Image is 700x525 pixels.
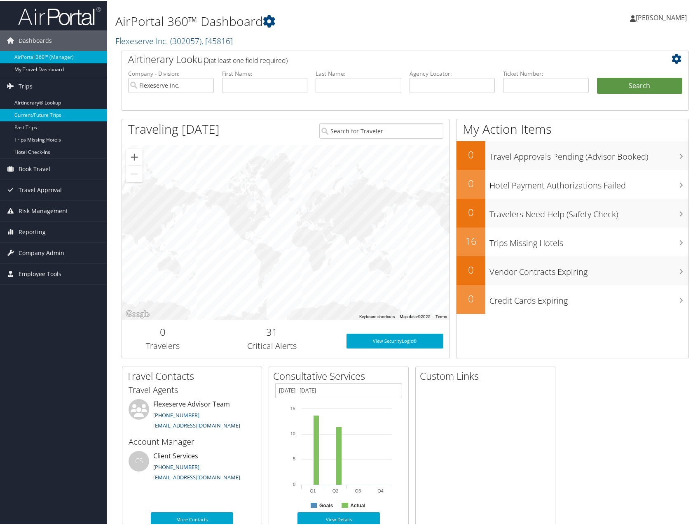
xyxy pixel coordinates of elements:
h3: Travelers Need Help (Safety Check) [489,203,688,219]
li: Flexeserve Advisor Team [124,398,260,432]
a: [PERSON_NAME] [630,4,695,29]
span: Trips [19,75,33,95]
h2: 0 [457,262,485,276]
a: [EMAIL_ADDRESS][DOMAIN_NAME] [153,420,240,428]
label: Ticket Number: [503,68,589,77]
h2: 31 [210,324,334,338]
button: Keyboard shortcuts [359,313,395,318]
button: Zoom out [126,165,143,181]
h3: Travel Agents [129,383,255,395]
li: Client Services [124,450,260,483]
a: [PHONE_NUMBER] [153,462,199,469]
span: , [ 45816 ] [201,34,233,45]
tspan: 10 [290,430,295,435]
h3: Credit Cards Expiring [489,290,688,305]
a: 0Credit Cards Expiring [457,284,688,313]
a: View SecurityLogic® [346,332,443,347]
span: Map data ©2025 [400,313,431,318]
span: Company Admin [19,242,64,262]
text: Goals [319,502,333,507]
h1: Traveling [DATE] [128,119,220,137]
tspan: 15 [290,405,295,410]
span: (at least one field required) [209,55,288,64]
tspan: 0 [293,481,295,486]
h1: AirPortal 360™ Dashboard [115,12,502,29]
a: 0Hotel Payment Authorizations Failed [457,169,688,197]
text: Q4 [377,487,384,492]
label: Company - Division: [128,68,214,77]
span: Book Travel [19,158,50,178]
h2: Travel Contacts [126,368,262,382]
div: CS [129,450,149,470]
span: Reporting [19,221,46,241]
span: [PERSON_NAME] [636,12,687,21]
h2: Custom Links [420,368,555,382]
a: Terms (opens in new tab) [435,313,447,318]
a: 0Travelers Need Help (Safety Check) [457,197,688,226]
h3: Critical Alerts [210,339,334,351]
text: Q3 [355,487,361,492]
span: ( 302057 ) [170,34,201,45]
a: 16Trips Missing Hotels [457,226,688,255]
h3: Account Manager [129,435,255,446]
img: Google [124,308,151,318]
span: Risk Management [19,200,68,220]
text: Actual [350,502,365,507]
span: Dashboards [19,29,52,50]
h2: 0 [457,146,485,160]
h3: Travelers [128,339,198,351]
button: Zoom in [126,148,143,164]
button: Search [597,77,683,93]
label: First Name: [222,68,308,77]
h2: 0 [457,204,485,218]
a: [EMAIL_ADDRESS][DOMAIN_NAME] [153,472,240,480]
img: airportal-logo.png [18,5,101,25]
h2: 16 [457,233,485,247]
a: Open this area in Google Maps (opens a new window) [124,308,151,318]
h2: 0 [457,175,485,189]
a: 0Travel Approvals Pending (Advisor Booked) [457,140,688,169]
h2: Consultative Services [273,368,408,382]
tspan: 5 [293,455,295,460]
input: Search for Traveler [319,122,443,137]
h3: Vendor Contracts Expiring [489,261,688,276]
h2: 0 [128,324,198,338]
h2: Airtinerary Lookup [128,51,635,65]
h3: Travel Approvals Pending (Advisor Booked) [489,146,688,161]
a: Flexeserve Inc. [115,34,233,45]
h3: Hotel Payment Authorizations Failed [489,174,688,190]
a: 0Vendor Contracts Expiring [457,255,688,284]
a: [PHONE_NUMBER] [153,410,199,418]
h1: My Action Items [457,119,688,137]
text: Q1 [310,487,316,492]
span: Employee Tools [19,262,61,283]
span: Travel Approval [19,179,62,199]
label: Agency Locator: [410,68,495,77]
h3: Trips Missing Hotels [489,232,688,248]
text: Q2 [332,487,339,492]
h2: 0 [457,290,485,304]
label: Last Name: [316,68,401,77]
